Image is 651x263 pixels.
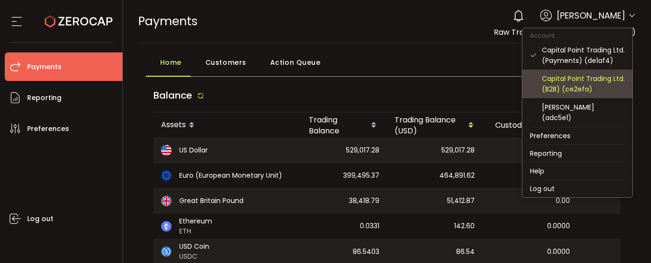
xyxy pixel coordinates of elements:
[522,180,632,197] li: Log out
[179,196,244,206] span: Great Britain Pound
[179,242,209,252] span: USD Coin
[179,145,208,155] span: US Dollar
[482,117,578,133] div: Custody Balance
[494,27,636,38] span: Raw Trading Mauritius Ltd (Payments)
[161,145,172,156] img: usd_portfolio.svg
[138,13,198,30] span: Payments
[542,102,625,123] div: [PERSON_NAME] (adc5e1)
[456,246,475,257] span: 86.54
[161,170,172,181] img: eur_portfolio.svg
[447,195,475,206] span: 51,412.87
[153,117,301,133] div: Assets
[270,53,321,72] span: Action Queue
[179,171,282,181] span: Euro (European Monetary Unit)
[153,89,192,102] span: Balance
[557,9,625,22] span: [PERSON_NAME]
[353,246,379,257] span: 86.5403
[179,226,212,236] span: ETH
[522,127,632,144] li: Preferences
[160,53,182,72] span: Home
[161,221,172,232] img: eth_portfolio.svg
[179,252,209,262] span: USDC
[27,60,61,74] span: Payments
[161,246,172,257] img: usdc_portfolio.svg
[441,145,475,156] span: 529,017.28
[522,162,632,180] li: Help
[387,114,482,136] div: Trading Balance (USD)
[454,221,475,232] span: 142.60
[360,221,379,232] span: 0.0331
[542,73,625,94] div: Capital Point Trading Ltd. (B2B) (ce2efa)
[522,145,632,162] li: Reporting
[542,45,625,66] div: Capital Point Trading Ltd. (Payments) (de1af4)
[522,31,562,40] span: Account
[346,145,379,156] span: 529,017.28
[179,216,212,226] span: Ethereum
[161,196,172,207] img: gbp_portfolio.svg
[343,170,379,181] span: 399,495.37
[540,160,651,263] iframe: Chat Widget
[205,53,246,72] span: Customers
[439,170,475,181] span: 464,891.62
[27,122,69,136] span: Preferences
[349,195,379,206] span: 38,418.79
[27,212,53,226] span: Log out
[301,114,387,136] div: Trading Balance
[27,91,61,105] span: Reporting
